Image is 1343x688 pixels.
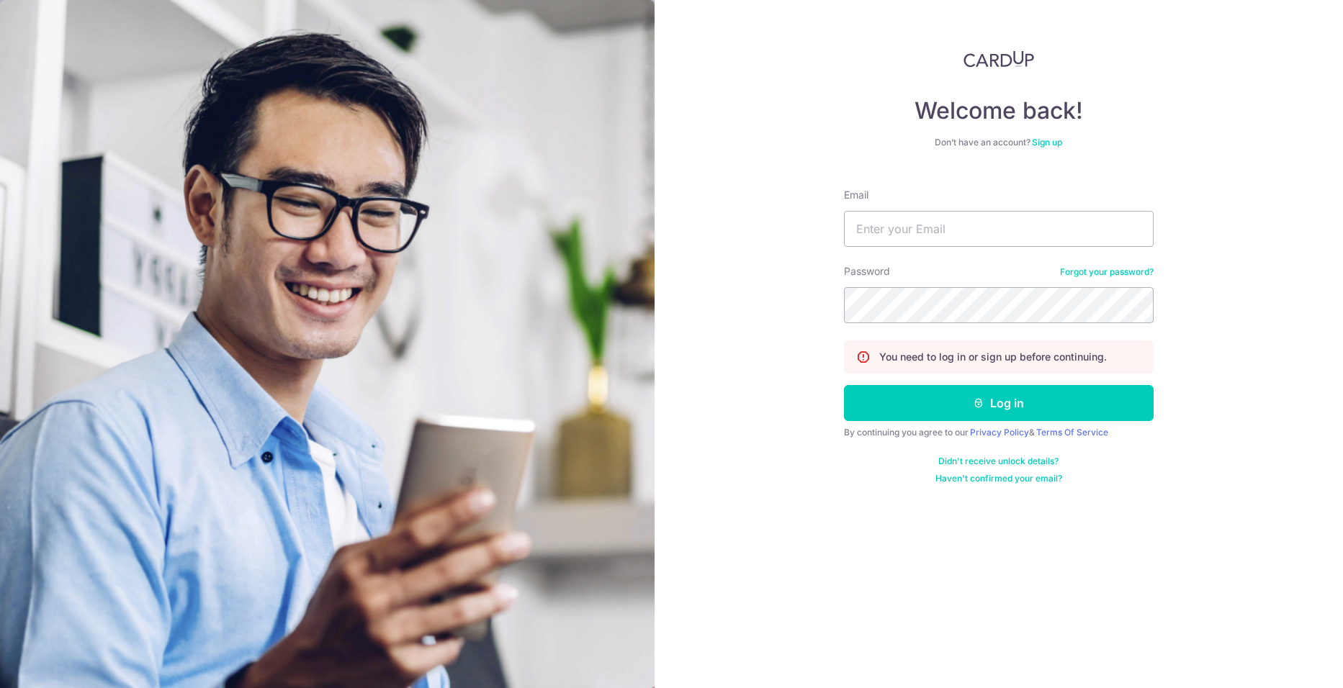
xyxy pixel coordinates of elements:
div: By continuing you agree to our & [844,427,1154,438]
input: Enter your Email [844,211,1154,247]
a: Didn't receive unlock details? [938,456,1059,467]
a: Forgot your password? [1060,266,1154,278]
button: Log in [844,385,1154,421]
a: Haven't confirmed your email? [935,473,1062,484]
p: You need to log in or sign up before continuing. [879,350,1107,364]
label: Email [844,188,868,202]
h4: Welcome back! [844,96,1154,125]
a: Sign up [1032,137,1062,148]
img: CardUp Logo [964,50,1034,68]
a: Terms Of Service [1036,427,1108,438]
label: Password [844,264,890,279]
div: Don’t have an account? [844,137,1154,148]
a: Privacy Policy [970,427,1029,438]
